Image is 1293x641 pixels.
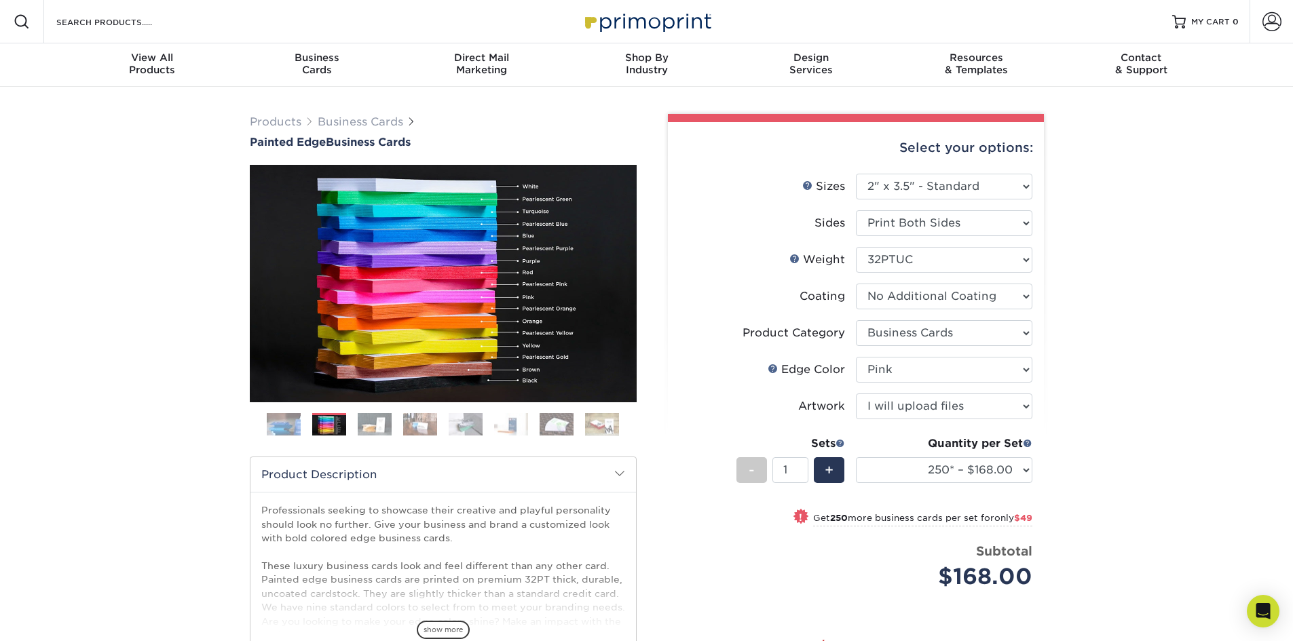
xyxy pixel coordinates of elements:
a: View AllProducts [70,43,235,87]
span: MY CART [1191,16,1230,28]
div: Cards [234,52,399,76]
div: Quantity per Set [856,435,1032,452]
div: Sizes [802,178,845,195]
img: Business Cards 02 [312,415,346,436]
div: Artwork [798,398,845,414]
span: + [825,460,833,480]
div: Sides [814,215,845,231]
div: Open Intercom Messenger [1247,595,1279,627]
h2: Product Description [250,457,636,492]
div: Products [70,52,235,76]
input: SEARCH PRODUCTS..... [55,14,187,30]
div: Edge Color [768,362,845,378]
div: Weight [789,252,845,268]
div: $168.00 [866,560,1032,593]
strong: Subtotal [976,543,1032,558]
img: Business Cards 06 [494,412,528,436]
img: Painted Edge 02 [250,165,637,402]
img: Business Cards 03 [358,412,392,436]
h1: Business Cards [250,136,637,149]
span: 0 [1233,17,1239,26]
span: Resources [894,52,1059,64]
a: Direct MailMarketing [399,43,564,87]
span: ! [799,510,802,524]
div: Sets [736,435,845,452]
a: DesignServices [729,43,894,87]
div: Product Category [743,325,845,341]
img: Primoprint [579,7,715,36]
img: Business Cards 05 [449,412,483,436]
span: Contact [1059,52,1224,64]
a: Resources& Templates [894,43,1059,87]
img: Business Cards 01 [267,408,301,442]
div: Marketing [399,52,564,76]
span: show more [417,621,470,639]
img: Business Cards 07 [540,412,574,436]
div: & Templates [894,52,1059,76]
span: Direct Mail [399,52,564,64]
span: - [749,460,755,480]
a: Painted EdgeBusiness Cards [250,136,637,149]
span: only [994,513,1032,523]
div: Services [729,52,894,76]
a: BusinessCards [234,43,399,87]
div: Industry [564,52,729,76]
a: Shop ByIndustry [564,43,729,87]
a: Contact& Support [1059,43,1224,87]
span: Painted Edge [250,136,326,149]
div: Select your options: [679,122,1033,174]
a: Products [250,115,301,128]
iframe: Google Customer Reviews [3,600,115,636]
div: & Support [1059,52,1224,76]
span: $49 [1014,513,1032,523]
span: Shop By [564,52,729,64]
div: Coating [800,288,845,305]
strong: 250 [830,513,848,523]
span: Design [729,52,894,64]
a: Business Cards [318,115,403,128]
img: Business Cards 08 [585,412,619,436]
span: Business [234,52,399,64]
small: Get more business cards per set for [813,513,1032,526]
img: Business Cards 04 [403,412,437,436]
span: View All [70,52,235,64]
